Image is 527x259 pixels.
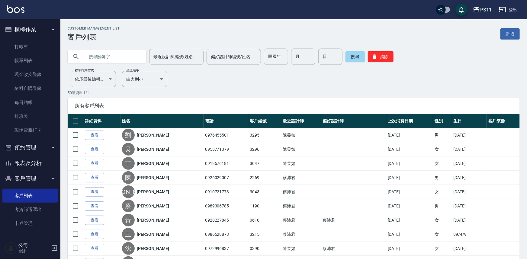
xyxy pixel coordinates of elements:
[68,90,520,96] p: 50 筆資料, 1 / 1
[248,185,281,199] td: 3043
[368,51,394,62] button: 清除
[248,227,281,242] td: 3215
[2,155,58,171] button: 報表及分析
[68,27,120,30] h2: Customer Management List
[2,123,58,137] a: 現場電腦打卡
[500,28,520,39] a: 新增
[452,185,487,199] td: [DATE]
[433,114,452,128] th: 性別
[433,185,452,199] td: 女
[122,71,167,87] div: 由大到小
[85,173,104,182] a: 查看
[386,227,433,242] td: [DATE]
[433,156,452,171] td: 女
[85,159,104,168] a: 查看
[122,171,135,184] div: 陳
[386,213,433,227] td: [DATE]
[122,185,135,198] div: [PERSON_NAME]
[386,242,433,256] td: [DATE]
[452,171,487,185] td: [DATE]
[18,242,49,248] h5: 公司
[433,199,452,213] td: 男
[386,185,433,199] td: [DATE]
[281,142,321,156] td: 陳昱如
[85,230,104,239] a: 查看
[248,171,281,185] td: 2269
[204,128,248,142] td: 0976455501
[204,242,248,256] td: 0972996837
[137,160,169,166] a: [PERSON_NAME]
[122,242,135,255] div: 沈
[204,156,248,171] td: 0913576181
[137,231,169,237] a: [PERSON_NAME]
[480,6,492,14] div: PS11
[321,213,386,227] td: 蔡沛君
[2,233,58,249] button: 行銷工具
[452,227,487,242] td: 89/4/9
[281,242,321,256] td: 陳昱如
[433,242,452,256] td: 女
[85,201,104,211] a: 查看
[18,248,49,254] p: 會計
[122,157,135,170] div: 丁
[122,200,135,212] div: 蔡
[248,114,281,128] th: 客戶編號
[386,142,433,156] td: [DATE]
[433,128,452,142] td: 男
[487,114,520,128] th: 客戶來源
[85,49,141,65] input: 搜尋關鍵字
[126,68,139,73] label: 呈現順序
[85,131,104,140] a: 查看
[433,213,452,227] td: 女
[321,114,386,128] th: 偏好設計師
[2,203,58,216] a: 客資篩選匯出
[137,132,169,138] a: [PERSON_NAME]
[2,216,58,230] a: 卡券管理
[452,156,487,171] td: [DATE]
[281,199,321,213] td: 蔡沛君
[122,214,135,226] div: 黃
[7,5,24,13] img: Logo
[85,216,104,225] a: 查看
[471,4,494,16] button: PS11
[2,22,58,37] button: 櫃檯作業
[137,146,169,152] a: [PERSON_NAME]
[2,81,58,95] a: 材料自購登錄
[204,227,248,242] td: 0986528873
[204,199,248,213] td: 0989306785
[85,145,104,154] a: 查看
[433,227,452,242] td: 女
[137,175,169,181] a: [PERSON_NAME]
[85,244,104,253] a: 查看
[281,171,321,185] td: 蔡沛君
[281,156,321,171] td: 陳昱如
[137,217,169,223] a: [PERSON_NAME]
[83,114,121,128] th: 詳細資料
[248,156,281,171] td: 3047
[433,171,452,185] td: 男
[248,213,281,227] td: 0610
[248,199,281,213] td: 1190
[452,213,487,227] td: [DATE]
[345,51,365,62] button: 搜尋
[204,142,248,156] td: 0958771379
[137,203,169,209] a: [PERSON_NAME]
[204,185,248,199] td: 0910721773
[2,189,58,203] a: 客戶列表
[452,142,487,156] td: [DATE]
[386,171,433,185] td: [DATE]
[5,242,17,254] img: Person
[281,114,321,128] th: 最近設計師
[2,109,58,123] a: 排班表
[281,128,321,142] td: 陳昱如
[452,199,487,213] td: [DATE]
[452,128,487,142] td: [DATE]
[386,156,433,171] td: [DATE]
[137,245,169,251] a: [PERSON_NAME]
[204,171,248,185] td: 0926029007
[248,242,281,256] td: 0390
[386,128,433,142] td: [DATE]
[2,54,58,68] a: 帳單列表
[248,128,281,142] td: 3295
[2,40,58,54] a: 打帳單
